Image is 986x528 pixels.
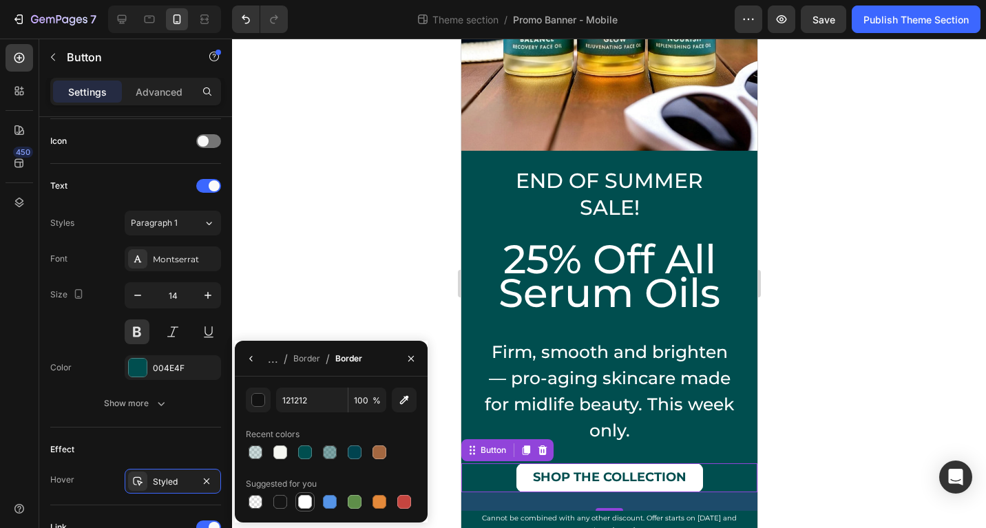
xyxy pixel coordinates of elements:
p: Button [67,49,184,65]
span: % [373,394,381,407]
div: Montserrat [153,253,218,266]
iframe: Design area [461,39,757,528]
div: Font [50,253,67,265]
p: Settings [68,85,107,99]
span: Promo Banner - Mobile [513,12,618,27]
div: 004E4F [153,362,218,374]
p: Advanced [136,85,182,99]
div: Hover [50,474,74,486]
button: Save [801,6,846,33]
div: Publish Theme Section [863,12,969,27]
div: Size [50,286,87,304]
div: Open Intercom Messenger [939,461,972,494]
div: 450 [13,147,33,158]
div: Border [335,352,362,365]
div: Undo/Redo [232,6,288,33]
input: Eg: FFFFFF [276,388,348,412]
div: Color [50,361,72,374]
span: / [326,350,330,367]
span: ... [268,350,278,367]
div: Recent colors [246,428,300,441]
button: Show more [50,391,221,416]
div: Styles [50,217,74,229]
span: Theme section [430,12,501,27]
button: Paragraph 1 [125,211,221,235]
div: Show more [104,397,168,410]
span: / [504,12,507,27]
span: Cannot be combined with any other discount. Offer starts on [DATE] and ends on [DATE]. [21,475,275,496]
span: Save [812,14,835,25]
button: 7 [6,6,103,33]
div: Icon [50,135,67,147]
span: Paragraph 1 [131,217,178,229]
div: Effect [50,443,74,456]
div: Border [293,352,320,365]
span: / [284,350,288,367]
div: Suggested for you [246,478,317,490]
div: Text [50,180,67,192]
div: Styled [153,476,193,488]
p: 7 [90,11,96,28]
button: Publish Theme Section [852,6,980,33]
